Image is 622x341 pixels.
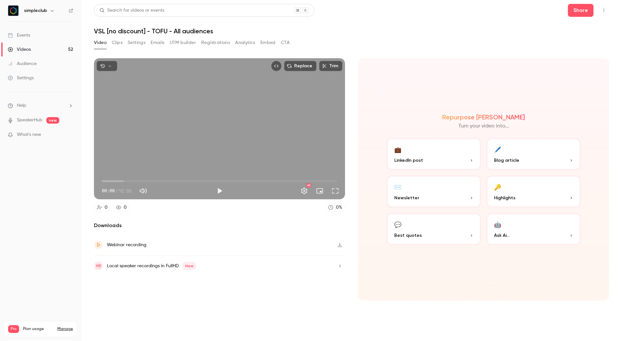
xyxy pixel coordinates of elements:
span: New [183,262,196,270]
span: Help [17,102,26,109]
span: new [46,117,59,124]
button: 💬Best quotes [386,213,481,245]
button: Replace [284,61,317,71]
a: 0 [94,203,110,212]
h2: Downloads [94,222,345,229]
span: Best quotes [394,232,422,239]
div: 💬 [394,219,401,229]
div: 0 % [336,204,342,211]
div: Audience [8,60,37,67]
span: Blog article [494,157,519,164]
div: Videos [8,46,31,53]
span: 00:00 [102,187,115,194]
button: Share [568,4,593,17]
span: Pro [8,325,19,333]
span: LinkedIn post [394,157,423,164]
button: Full screen [329,184,342,197]
div: 0 [105,204,108,211]
iframe: Noticeable Trigger [65,132,73,138]
button: 🔑Highlights [486,175,581,208]
button: Top Bar Actions [599,5,609,16]
div: Search for videos or events [99,7,164,14]
h6: simpleclub [24,7,47,14]
div: 🤖 [494,219,501,229]
span: / [115,187,118,194]
button: Settings [298,184,311,197]
div: Local speaker recordings in FullHD [107,262,196,270]
button: UTM builder [170,38,196,48]
span: Plan usage [23,326,53,332]
button: Trim [319,61,342,71]
span: Newsletter [394,194,419,201]
button: ✉️Newsletter [386,175,481,208]
div: Webinar recording [107,241,146,249]
div: 00:00 [102,187,132,194]
div: 🔑 [494,182,501,192]
button: Analytics [235,38,255,48]
button: Emails [151,38,164,48]
button: Turn on miniplayer [313,184,326,197]
button: 💼LinkedIn post [386,138,481,170]
a: SpeakerHub [17,117,42,124]
div: Settings [8,75,34,81]
li: help-dropdown-opener [8,102,73,109]
span: What's new [17,131,41,138]
button: Mute [137,184,150,197]
button: 🖊️Blog article [486,138,581,170]
button: Embed [260,38,276,48]
span: Highlights [494,194,515,201]
h1: VSL [no discount] - TOFU - All audiences [94,27,609,35]
a: 0 [113,203,130,212]
a: Manage [57,326,73,332]
button: Registrations [201,38,230,48]
button: Embed video [271,61,282,71]
img: simpleclub [8,5,18,16]
div: HD [306,183,311,187]
button: Clips [112,38,122,48]
a: 0% [325,203,345,212]
div: 0 [124,204,127,211]
div: 💼 [394,144,401,154]
p: Turn your video into... [458,122,509,130]
div: Events [8,32,30,38]
button: Play [213,184,226,197]
button: 🤖Ask Ai... [486,213,581,245]
div: 🖊️ [494,144,501,154]
span: Ask Ai... [494,232,510,239]
button: CTA [281,38,290,48]
h2: Repurpose [PERSON_NAME] [442,113,525,121]
div: ✉️ [394,182,401,192]
button: Video [94,38,107,48]
button: Settings [128,38,145,48]
span: 12:33 [119,187,132,194]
